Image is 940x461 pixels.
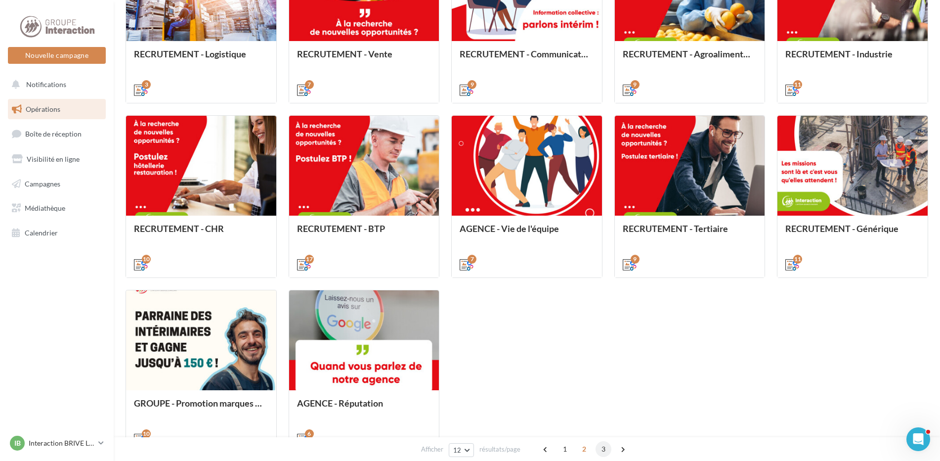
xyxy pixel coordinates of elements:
div: 10 [142,429,151,438]
iframe: Intercom live chat [906,427,930,451]
div: AGENCE - Réputation [297,398,431,418]
a: Campagnes [6,174,108,194]
a: IB Interaction BRIVE LA GAILLARDE [8,434,106,453]
div: 9 [631,80,640,89]
span: Opérations [26,105,60,113]
div: RECRUTEMENT - Tertiaire [623,224,757,243]
span: 1 [557,441,573,457]
div: 3 [142,80,151,89]
div: AGENCE - Vie de l'équipe [460,224,594,243]
span: Campagnes [25,179,60,187]
div: RECRUTEMENT - Logistique [134,49,268,69]
span: Boîte de réception [25,130,82,138]
a: Boîte de réception [6,123,108,144]
div: RECRUTEMENT - Communication externe [460,49,594,69]
div: 7 [468,255,476,264]
span: IB [14,438,21,448]
span: 2 [576,441,592,457]
span: résultats/page [479,445,520,454]
a: Opérations [6,99,108,120]
div: RECRUTEMENT - Vente [297,49,431,69]
div: RECRUTEMENT - CHR [134,224,268,243]
div: GROUPE - Promotion marques et offres [134,398,268,418]
span: Notifications [26,80,66,89]
span: Visibilité en ligne [27,155,80,163]
p: Interaction BRIVE LA GAILLARDE [29,438,94,448]
span: Médiathèque [25,204,65,212]
div: 11 [793,80,802,89]
a: Visibilité en ligne [6,149,108,170]
div: 6 [305,429,314,438]
div: 9 [468,80,476,89]
button: Notifications [6,74,104,95]
div: RECRUTEMENT - Générique [785,224,920,243]
span: Afficher [421,445,443,454]
a: Médiathèque [6,198,108,219]
div: RECRUTEMENT - Industrie [785,49,920,69]
div: RECRUTEMENT - BTP [297,224,431,243]
div: 11 [793,255,802,264]
div: 9 [631,255,640,264]
button: Nouvelle campagne [8,47,106,64]
div: RECRUTEMENT - Agroalimentaire [623,49,757,69]
a: Calendrier [6,223,108,243]
div: 7 [305,80,314,89]
span: Calendrier [25,229,58,237]
span: 12 [453,446,462,454]
div: 17 [305,255,314,264]
div: 10 [142,255,151,264]
button: 12 [449,443,474,457]
span: 3 [596,441,611,457]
